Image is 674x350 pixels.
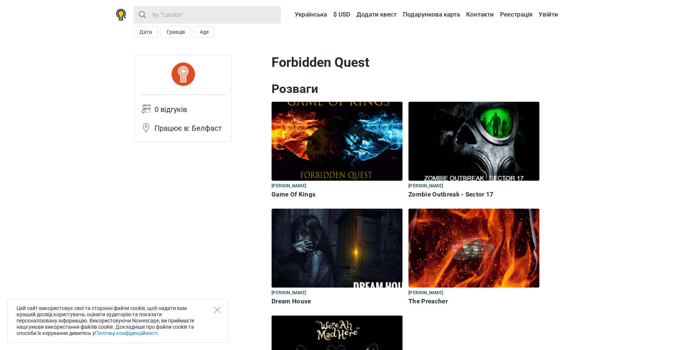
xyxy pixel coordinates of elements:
[401,8,462,21] a: Подарункова карта
[272,191,402,198] h6: Game Of Kings
[161,26,191,38] button: Гравців
[7,299,228,343] div: Цей сайт використовує свої та сторонні файли cookie, щоб надати вам кращий досвід користувача, оц...
[408,209,539,288] img: The Preacher
[290,12,295,17] img: Українська
[408,209,539,307] a: The Preacher [PERSON_NAME] The Preacher
[155,123,222,137] td: Працює в: Белфаст
[194,26,214,38] button: Age
[95,330,157,336] a: Політиці конфіденційності
[116,9,126,21] img: Nowescape logo
[408,182,443,190] span: [PERSON_NAME]
[272,209,402,288] img: Dream House
[134,26,158,38] button: Дата
[408,191,539,198] h6: Zombie Outbreak - Sector 17
[272,289,306,297] span: [PERSON_NAME]
[408,297,539,305] h6: The Preacher
[272,55,539,71] h1: Forbidden Quest
[272,209,402,307] a: Dream House [PERSON_NAME] Dream House
[288,8,329,21] a: Українська
[272,102,402,181] img: Game Of Kings
[464,8,496,21] a: Контакти
[134,6,281,24] input: try “London”
[155,104,222,123] td: 0 відгуків
[355,8,398,21] a: Додати квест
[408,289,443,297] span: [PERSON_NAME]
[214,307,220,313] button: Close
[537,8,558,21] a: Увійти
[331,8,352,21] a: $ USD
[272,82,539,96] h2: Розваги
[408,102,539,181] img: Zombie Outbreak - Sector 17
[272,297,402,305] h6: Dream House
[408,102,539,200] a: Zombie Outbreak - Sector 17 [PERSON_NAME] Zombie Outbreak - Sector 17
[272,182,306,190] span: [PERSON_NAME]
[498,8,534,21] a: Реєстрація
[272,102,402,200] a: Game Of Kings [PERSON_NAME] Game Of Kings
